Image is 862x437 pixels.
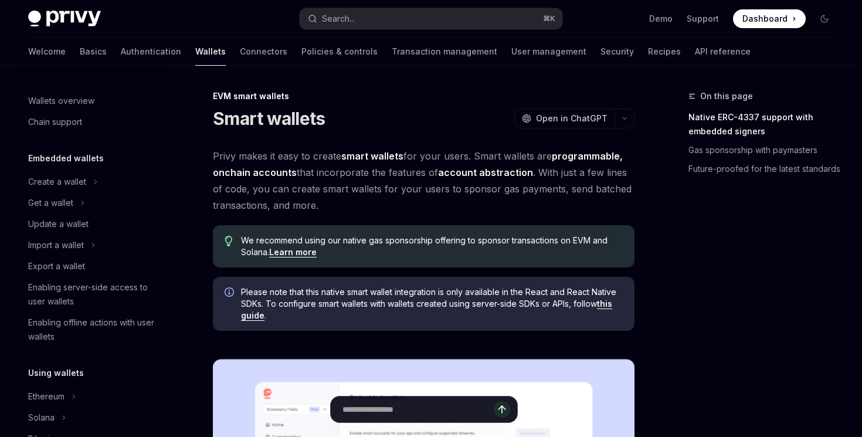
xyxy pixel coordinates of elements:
a: Support [687,13,719,25]
span: We recommend using our native gas sponsorship offering to sponsor transactions on EVM and Solana. [241,235,623,258]
button: Search...⌘K [300,8,562,29]
div: Update a wallet [28,217,89,231]
span: ⌘ K [543,14,555,23]
a: Gas sponsorship with paymasters [688,141,843,160]
img: dark logo [28,11,101,27]
a: User management [511,38,586,66]
button: Send message [494,401,510,418]
h5: Using wallets [28,366,84,380]
a: Dashboard [733,9,806,28]
a: Native ERC-4337 support with embedded signers [688,108,843,141]
a: Demo [649,13,673,25]
h5: Embedded wallets [28,151,104,165]
span: Please note that this native smart wallet integration is only available in the React and React Na... [241,286,623,321]
div: Enabling server-side access to user wallets [28,280,162,309]
div: Solana [28,411,55,425]
div: EVM smart wallets [213,90,634,102]
h1: Smart wallets [213,108,325,129]
a: Welcome [28,38,66,66]
a: account abstraction [438,167,533,179]
a: Future-proofed for the latest standards [688,160,843,178]
a: Export a wallet [19,256,169,277]
a: API reference [695,38,751,66]
div: Ethereum [28,389,65,404]
div: Import a wallet [28,238,84,252]
a: Policies & controls [301,38,378,66]
div: Export a wallet [28,259,85,273]
span: Privy makes it easy to create for your users. Smart wallets are that incorporate the features of ... [213,148,634,214]
div: Create a wallet [28,175,86,189]
a: Wallets overview [19,90,169,111]
svg: Info [225,287,236,299]
strong: smart wallets [341,150,403,162]
div: Chain support [28,115,82,129]
svg: Tip [225,236,233,246]
a: Basics [80,38,107,66]
a: Update a wallet [19,214,169,235]
a: Transaction management [392,38,497,66]
div: Wallets overview [28,94,94,108]
a: Recipes [648,38,681,66]
div: Enabling offline actions with user wallets [28,316,162,344]
span: Open in ChatGPT [536,113,608,124]
div: Search... [322,12,355,26]
a: Learn more [269,247,317,258]
a: Chain support [19,111,169,133]
a: Authentication [121,38,181,66]
button: Toggle dark mode [815,9,834,28]
span: On this page [700,89,753,103]
span: Dashboard [742,13,788,25]
a: Wallets [195,38,226,66]
a: Security [600,38,634,66]
a: Connectors [240,38,287,66]
div: Get a wallet [28,196,73,210]
a: Enabling offline actions with user wallets [19,312,169,347]
button: Open in ChatGPT [514,109,615,128]
a: Enabling server-side access to user wallets [19,277,169,312]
